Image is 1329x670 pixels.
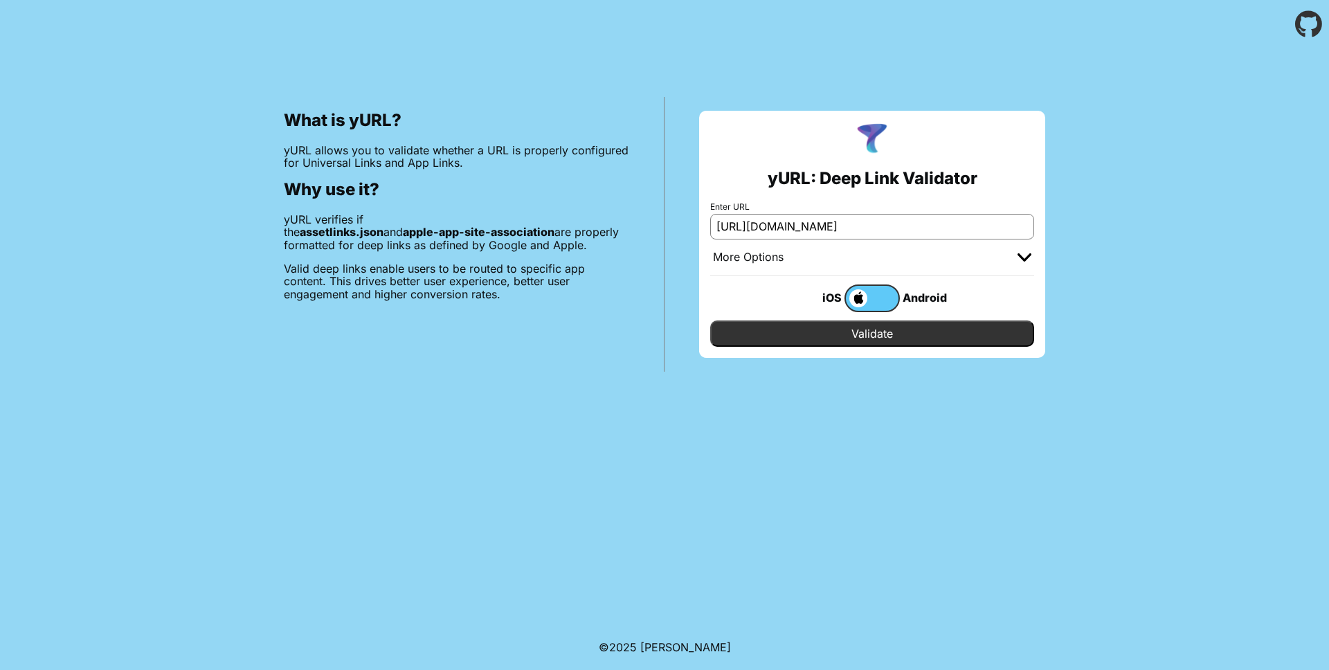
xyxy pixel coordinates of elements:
[1018,253,1031,262] img: chevron
[640,640,731,654] a: Michael Ibragimchayev's Personal Site
[284,180,629,199] h2: Why use it?
[854,122,890,158] img: yURL Logo
[713,251,784,264] div: More Options
[710,214,1034,239] input: e.g. https://app.chayev.com/xyx
[284,144,629,170] p: yURL allows you to validate whether a URL is properly configured for Universal Links and App Links.
[284,213,629,251] p: yURL verifies if the and are properly formatted for deep links as defined by Google and Apple.
[789,289,844,307] div: iOS
[284,111,629,130] h2: What is yURL?
[609,640,637,654] span: 2025
[403,225,554,239] b: apple-app-site-association
[284,262,629,300] p: Valid deep links enable users to be routed to specific app content. This drives better user exper...
[300,225,383,239] b: assetlinks.json
[710,202,1034,212] label: Enter URL
[900,289,955,307] div: Android
[599,624,731,670] footer: ©
[710,320,1034,347] input: Validate
[768,169,977,188] h2: yURL: Deep Link Validator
